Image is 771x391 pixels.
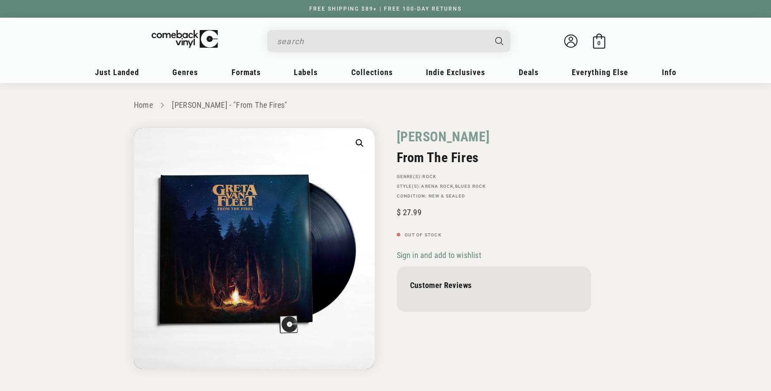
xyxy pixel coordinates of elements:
p: Out of stock [397,232,591,238]
a: Home [134,100,153,110]
a: Arena Rock [421,184,453,189]
a: FREE SHIPPING $89+ | FREE 100-DAY RETURNS [300,6,471,12]
button: Search [487,30,511,52]
a: [PERSON_NAME] [397,128,490,145]
span: Formats [232,68,261,77]
span: 0 [597,40,600,46]
span: Labels [294,68,318,77]
span: Deals [519,68,539,77]
a: [PERSON_NAME] - "From The Fires" [172,100,288,110]
input: search [277,32,486,50]
span: Sign in and add to wishlist [397,251,481,260]
h2: From The Fires [397,150,591,165]
span: Info [662,68,676,77]
span: 27.99 [397,208,422,217]
button: Sign in and add to wishlist [397,250,484,260]
nav: breadcrumbs [134,99,638,112]
p: Customer Reviews [410,281,578,290]
span: $ [397,208,401,217]
a: Rock [422,174,436,179]
span: Indie Exclusives [426,68,485,77]
p: Condition: New & Sealed [397,194,591,199]
span: Everything Else [572,68,628,77]
p: GENRE(S): [397,174,591,179]
span: Genres [172,68,198,77]
div: Search [267,30,510,52]
span: Just Landed [95,68,139,77]
span: Collections [351,68,393,77]
p: STYLE(S): , [397,184,591,189]
a: Blues Rock [455,184,486,189]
